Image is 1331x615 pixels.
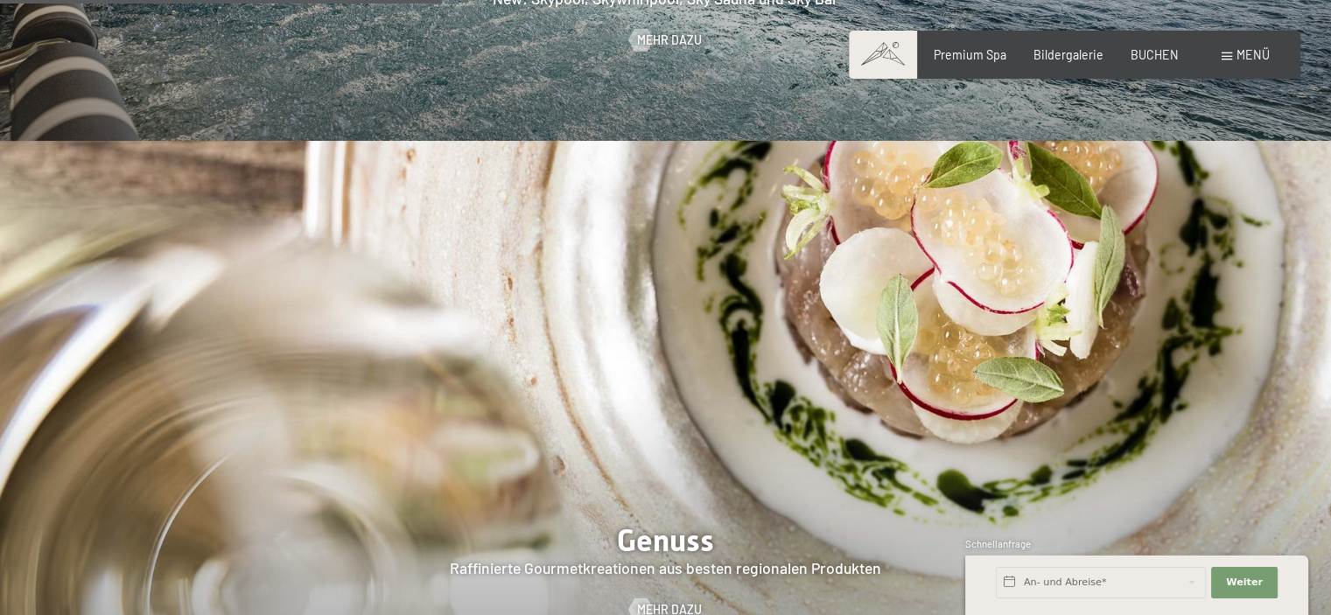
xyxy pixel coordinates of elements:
[1236,47,1270,62] span: Menü
[1033,47,1103,62] a: Bildergalerie
[1226,576,1263,590] span: Weiter
[629,31,702,49] a: Mehr dazu
[1131,47,1179,62] a: BUCHEN
[637,31,702,49] span: Mehr dazu
[934,47,1006,62] a: Premium Spa
[965,538,1031,549] span: Schnellanfrage
[1211,567,1278,598] button: Weiter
